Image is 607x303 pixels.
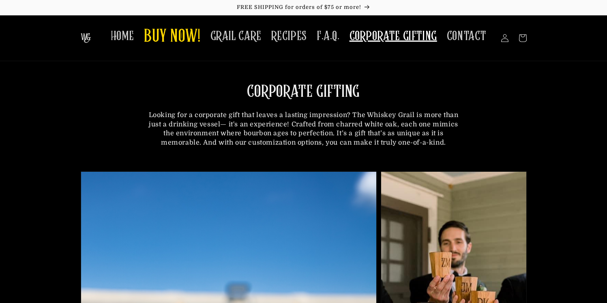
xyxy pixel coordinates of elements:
span: CONTACT [447,28,487,44]
a: HOME [106,23,139,49]
span: CORPORATE GIFTING [350,28,437,44]
a: CONTACT [442,23,491,49]
h2: CORPORATE GIFTING [146,81,462,102]
span: GRAIL CARE [210,28,262,44]
span: RECIPES [271,28,307,44]
img: The Whiskey Grail [81,33,91,43]
span: F.A.Q. [317,28,340,44]
p: FREE SHIPPING for orders of $75 or more! [8,4,599,11]
a: GRAIL CARE [206,23,266,49]
a: CORPORATE GIFTING [345,23,442,49]
span: BUY NOW! [144,26,201,48]
span: HOME [111,28,134,44]
a: F.A.Q. [312,23,345,49]
a: RECIPES [266,23,312,49]
a: BUY NOW! [139,21,206,53]
p: Looking for a corporate gift that leaves a lasting impression? The Whiskey Grail is more than jus... [146,111,462,147]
